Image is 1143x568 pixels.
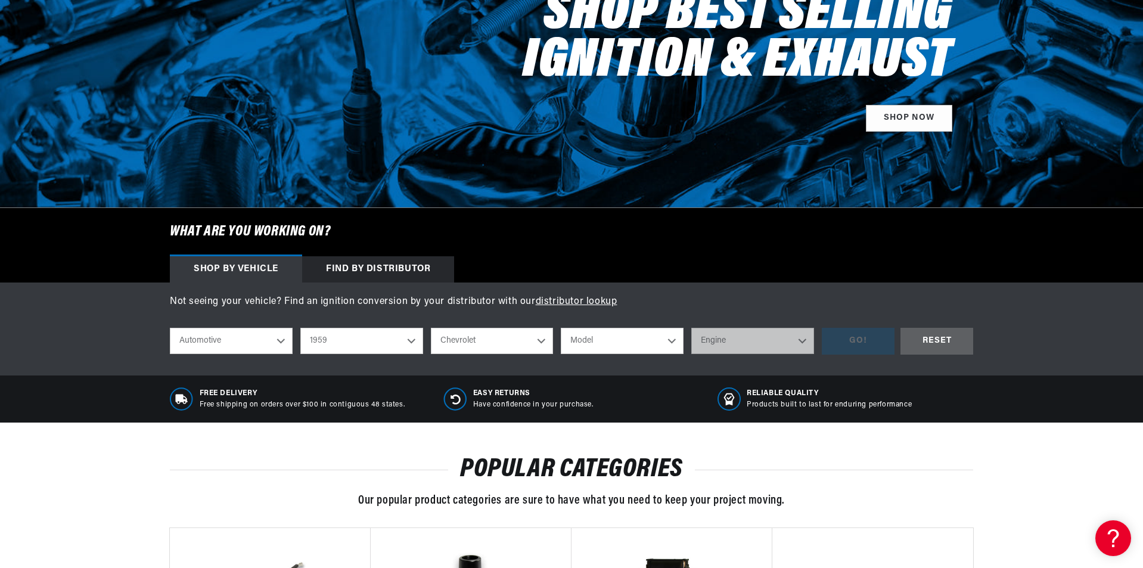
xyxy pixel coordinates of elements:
[473,389,594,399] span: Easy Returns
[866,105,952,132] a: SHOP NOW
[561,328,684,354] select: Model
[170,328,293,354] select: Ride Type
[300,328,423,354] select: Year
[170,458,973,481] h2: POPULAR CATEGORIES
[170,256,302,283] div: Shop by vehicle
[536,297,617,306] a: distributor lookup
[691,328,814,354] select: Engine
[200,389,405,399] span: Free Delivery
[747,389,912,399] span: RELIABLE QUALITY
[473,400,594,410] p: Have confidence in your purchase.
[302,256,454,283] div: Find by Distributor
[900,328,973,355] div: RESET
[747,400,912,410] p: Products built to last for enduring performance
[170,294,973,310] p: Not seeing your vehicle? Find an ignition conversion by your distributor with our
[431,328,554,354] select: Make
[140,208,1003,256] h6: What are you working on?
[200,400,405,410] p: Free shipping on orders over $100 in contiguous 48 states.
[358,495,785,507] span: Our popular product categories are sure to have what you need to keep your project moving.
